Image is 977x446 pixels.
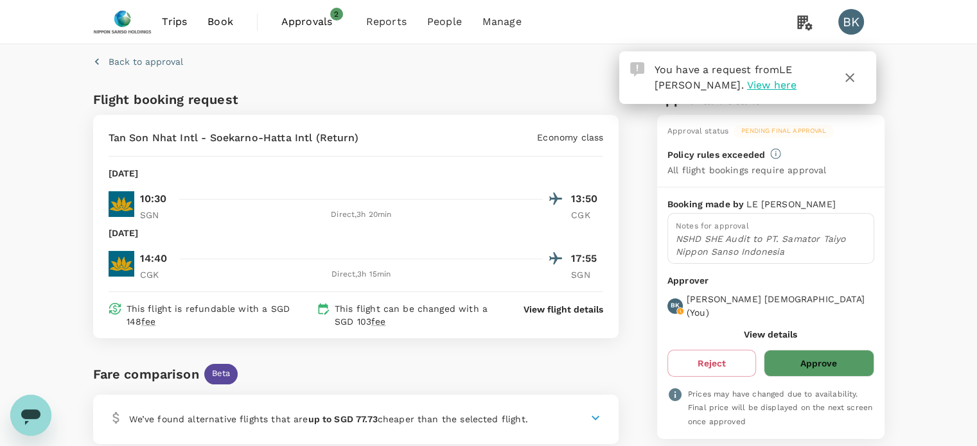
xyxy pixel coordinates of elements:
img: VN [109,251,134,277]
p: Policy rules exceeded [667,148,765,161]
span: You have a request from . [655,64,793,91]
p: We’ve found alternative flights that are cheaper than the selected flight. [129,413,528,425]
img: VN [109,191,134,217]
h6: Flight booking request [93,89,353,110]
p: [PERSON_NAME] [DEMOGRAPHIC_DATA] ( You ) [687,293,874,318]
span: Beta [204,368,238,380]
p: SGN [140,209,172,221]
span: Reports [366,14,407,30]
span: Notes for approval [676,221,749,230]
p: Approver [667,274,874,287]
p: CGK [571,209,603,221]
p: 14:40 [140,251,168,266]
span: Pending final approval [734,126,834,135]
div: Direct , 3h 20min [180,209,543,221]
p: NSHD SHE Audit to PT. Samator Taiyo Nippon Sanso Indonesia [676,232,866,258]
p: 17:55 [571,251,603,266]
button: Back to approval [93,55,183,68]
p: This flight can be changed with a SGD 103 [335,302,499,328]
span: 2 [330,8,343,21]
img: Nippon Sanso Holdings Singapore Pte Ltd [93,8,152,36]
p: 10:30 [140,191,167,207]
button: View details [744,329,797,339]
p: [DATE] [109,167,139,180]
iframe: Button to launch messaging window [10,395,51,436]
button: Approve [764,350,874,377]
div: Fare comparison [93,364,199,384]
div: Approval status [667,125,728,138]
span: Trips [162,14,187,30]
p: Booking made by [667,198,746,210]
p: This flight is refundable with a SGD 148 [127,302,312,328]
span: fee [141,316,155,327]
span: View here [747,79,797,91]
span: People [427,14,462,30]
div: Direct , 3h 15min [180,268,543,281]
p: LE [PERSON_NAME] [746,198,835,210]
p: BK [671,301,680,310]
p: Economy class [537,131,603,144]
img: Approval Request [630,62,644,76]
b: up to SGD 77.73 [308,414,378,424]
span: Approvals [281,14,346,30]
p: CGK [140,268,172,281]
span: Prices may have changed due to availability. Final price will be displayed on the next screen onc... [688,390,872,427]
p: Back to approval [109,55,183,68]
span: fee [371,316,385,327]
button: Reject [667,350,756,377]
p: All flight bookings require approval [667,164,826,176]
p: SGN [571,268,603,281]
p: 13:50 [571,191,603,207]
p: [DATE] [109,227,139,239]
span: Book [207,14,233,30]
span: Manage [482,14,522,30]
div: BK [838,9,864,35]
p: Tan Son Nhat Intl - Soekarno-Hatta Intl (Return) [109,130,358,146]
button: View flight details [524,303,603,316]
